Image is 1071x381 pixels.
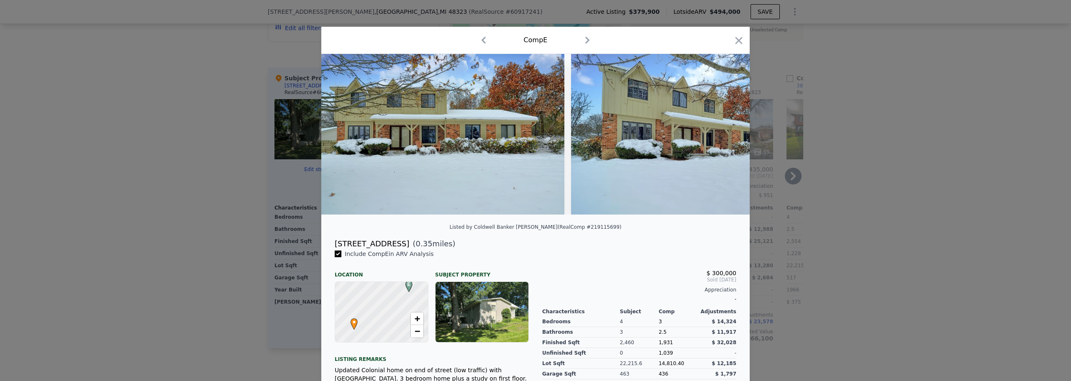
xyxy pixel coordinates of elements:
span: E [403,281,415,288]
div: Lot Sqft [542,358,620,369]
div: E [403,281,408,286]
div: Adjustments [697,308,736,315]
div: Listed by Coldwell Banker [PERSON_NAME] (RealComp #219115699) [449,224,621,230]
span: 3 [658,319,662,325]
div: Bathrooms [542,327,620,338]
span: 436 [658,371,668,377]
a: Zoom out [411,325,423,338]
div: 2,460 [620,338,659,348]
span: Include Comp E in ARV Analysis [341,251,437,257]
div: Bedrooms [542,317,620,327]
span: 0.35 [416,239,433,248]
div: 22,215.6 [620,358,659,369]
div: - [542,293,736,305]
div: Unfinished Sqft [542,348,620,358]
div: [STREET_ADDRESS] [335,238,409,250]
div: 2.5 [658,327,697,338]
div: Characteristics [542,308,620,315]
div: 4 [620,317,659,327]
span: ( miles) [409,238,455,250]
span: Sold [DATE] [542,276,736,283]
span: $ 32,028 [712,340,736,345]
span: 14,810.40 [658,361,684,366]
div: Comp [658,308,697,315]
img: Property Img [321,54,564,215]
div: Subject Property [435,265,529,278]
div: Listing remarks [335,349,529,363]
div: 463 [620,369,659,379]
img: Property Img [571,54,813,215]
div: Location [335,265,428,278]
div: - [697,348,736,358]
span: + [415,313,420,324]
div: Garage Sqft [542,369,620,379]
span: • [348,316,360,328]
span: 1,931 [658,340,673,345]
span: 1,039 [658,350,673,356]
div: Comp E [524,35,548,45]
a: Zoom in [411,312,423,325]
div: • [348,318,354,323]
div: 0 [620,348,659,358]
div: Appreciation [542,286,736,293]
span: $ 11,917 [712,329,736,335]
div: Finished Sqft [542,338,620,348]
div: Subject [620,308,659,315]
span: $ 1,797 [715,371,736,377]
span: $ 14,324 [712,319,736,325]
span: $ 300,000 [707,270,736,276]
div: 3 [620,327,659,338]
span: $ 12,185 [712,361,736,366]
span: − [415,326,420,336]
